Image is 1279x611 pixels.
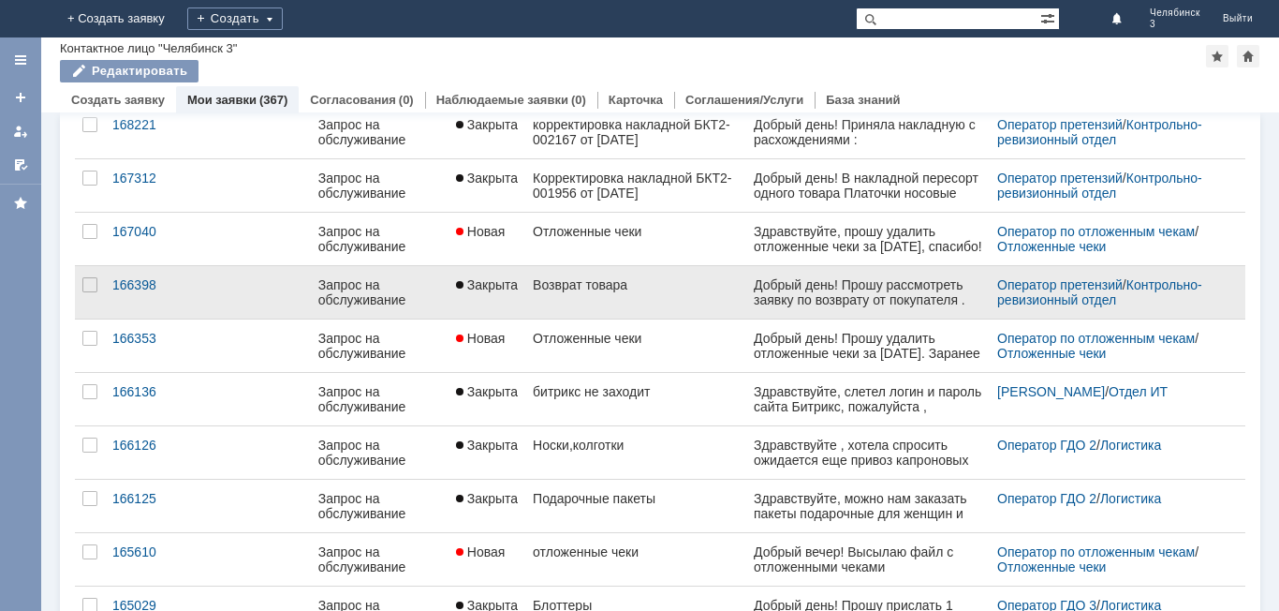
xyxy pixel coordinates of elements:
a: Отложенные чеки [525,320,746,372]
a: Закрыта [448,266,525,319]
a: Закрыта [448,480,525,532]
span: Новая [456,331,506,346]
a: Корректировка накладной БКТ2-001956 от [DATE] [525,159,746,212]
div: / [997,438,1223,453]
a: Оператор претензий [997,117,1123,132]
a: Запрос на обслуживание [311,373,448,425]
span: Закрыта [456,117,518,132]
a: Отложенные чеки [525,213,746,265]
a: Логистика [1100,491,1161,506]
div: / [997,384,1223,399]
a: Новая [448,320,525,372]
div: Запрос на обслуживание [318,331,441,361]
a: Оператор по отложенным чекам [997,544,1195,559]
div: 166398 [112,277,176,292]
a: Носки,колготки [525,426,746,479]
a: Согласования [310,93,396,107]
div: 166125 [112,491,176,506]
a: База знаний [826,93,900,107]
a: Запрос на обслуживание [311,159,448,212]
a: 166125 [105,480,184,532]
div: Создать [187,7,283,30]
div: / [997,544,1223,574]
a: Закрыта [448,373,525,425]
a: Мои согласования [6,150,36,180]
div: 166353 [112,331,176,346]
a: 166353 [105,320,184,372]
a: Карточка [609,93,663,107]
a: Запрос на обслуживание [311,266,448,319]
a: Оператор по отложенным чекам [997,331,1195,346]
span: Расширенный поиск [1040,8,1059,26]
a: Создать заявку [6,82,36,112]
div: / [997,224,1223,254]
span: Закрыта [456,491,518,506]
div: (367) [259,93,287,107]
a: 168221 [105,106,184,158]
div: Добавить в избранное [1206,45,1228,67]
div: Запрос на обслуживание [318,544,441,574]
a: Подарочные пакеты [525,480,746,532]
div: (0) [399,93,414,107]
span: Закрыта [456,438,518,453]
a: Отдел ИТ [1109,384,1168,399]
a: Мои заявки [6,116,36,146]
a: Запрос на обслуживание [311,320,448,372]
a: Новая [448,533,525,586]
div: / [997,277,1223,307]
a: Контрольно-ревизионный отдел [997,117,1202,147]
a: Закрыта [448,106,525,158]
a: Запрос на обслуживание [311,213,448,265]
a: Запрос на обслуживание [311,480,448,532]
a: отложенные чеки [525,533,746,586]
a: Возврат товара [525,266,746,319]
a: 167312 [105,159,184,212]
div: / [997,171,1223,201]
a: Наблюдаемые заявки [436,93,568,107]
a: 167040 [105,213,184,265]
a: 166136 [105,373,184,425]
div: 165610 [112,544,176,559]
a: Оператор ГДО 2 [997,491,1096,506]
a: Отложенные чеки [997,559,1106,574]
div: Отложенные чеки [533,331,739,346]
span: Закрыта [456,384,518,399]
div: Запрос на обслуживание [318,117,441,147]
a: Соглашения/Услуги [685,93,803,107]
div: отложенные чеки [533,544,739,559]
a: Контрольно-ревизионный отдел [997,277,1202,307]
div: Контактное лицо "Челябинск 3" [60,41,237,55]
a: битрикс не заходит [525,373,746,425]
span: Новая [456,544,506,559]
div: / [997,491,1223,506]
span: Челябинск [1150,7,1200,19]
div: битрикс не заходит [533,384,739,399]
a: Запрос на обслуживание [311,426,448,479]
div: 168221 [112,117,176,132]
div: корректировка накладной БКТ2-002167 от [DATE] [533,117,739,147]
a: Запрос на обслуживание [311,106,448,158]
div: Запрос на обслуживание [318,384,441,414]
a: Отложенные чеки [997,239,1106,254]
a: 166398 [105,266,184,319]
a: Запрос на обслуживание [311,533,448,586]
span: Закрыта [456,171,518,186]
div: Запрос на обслуживание [318,224,441,254]
div: 166136 [112,384,176,399]
a: 166126 [105,426,184,479]
div: Сделать домашней страницей [1237,45,1259,67]
span: 3 [1150,19,1200,30]
div: Запрос на обслуживание [318,171,441,201]
a: Оператор претензий [997,171,1123,186]
a: Оператор ГДО 2 [997,438,1096,453]
div: 167312 [112,171,176,186]
div: Корректировка накладной БКТ2-001956 от [DATE] [533,171,739,201]
div: Возврат товара [533,277,739,292]
a: Контрольно-ревизионный отдел [997,171,1202,201]
div: Носки,колготки [533,438,739,453]
a: Мои заявки [187,93,257,107]
a: корректировка накладной БКТ2-002167 от [DATE] [525,106,746,158]
div: / [997,331,1223,361]
div: Запрос на обслуживание [318,277,441,307]
span: Новая [456,224,506,239]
